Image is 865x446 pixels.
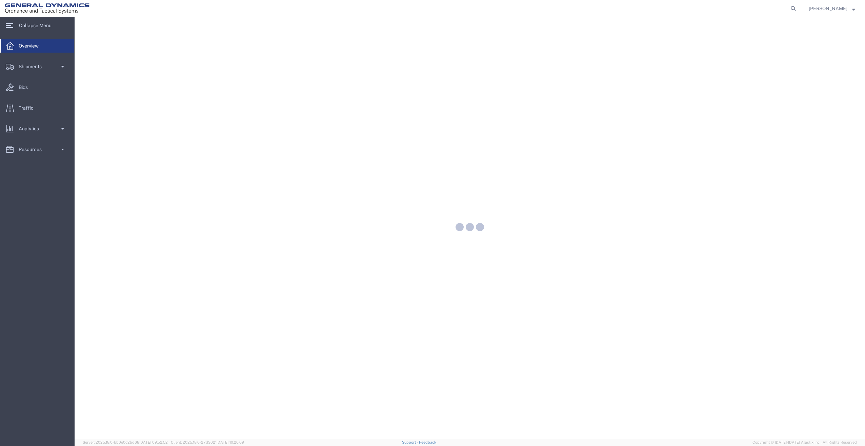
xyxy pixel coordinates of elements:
a: Overview [0,39,74,53]
span: Collapse Menu [19,19,56,32]
span: Shipments [19,60,46,73]
a: Traffic [0,101,74,115]
button: [PERSON_NAME] [808,4,856,13]
a: Shipments [0,60,74,73]
span: Client: 2025.18.0-27d3021 [171,440,244,444]
a: Feedback [419,440,436,444]
a: Analytics [0,122,74,135]
span: Bids [19,80,33,94]
span: [DATE] 10:20:09 [217,440,244,444]
span: Analytics [19,122,44,135]
span: Traffic [19,101,38,115]
span: [DATE] 09:52:52 [139,440,168,444]
span: Server: 2025.18.0-bb0e0c2bd68 [83,440,168,444]
span: Resources [19,143,46,156]
a: Support [402,440,419,444]
span: Kody Keiser [809,5,847,12]
img: logo [5,3,89,14]
a: Resources [0,143,74,156]
a: Bids [0,80,74,94]
span: Overview [19,39,43,53]
span: Copyright © [DATE]-[DATE] Agistix Inc., All Rights Reserved [752,440,857,445]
